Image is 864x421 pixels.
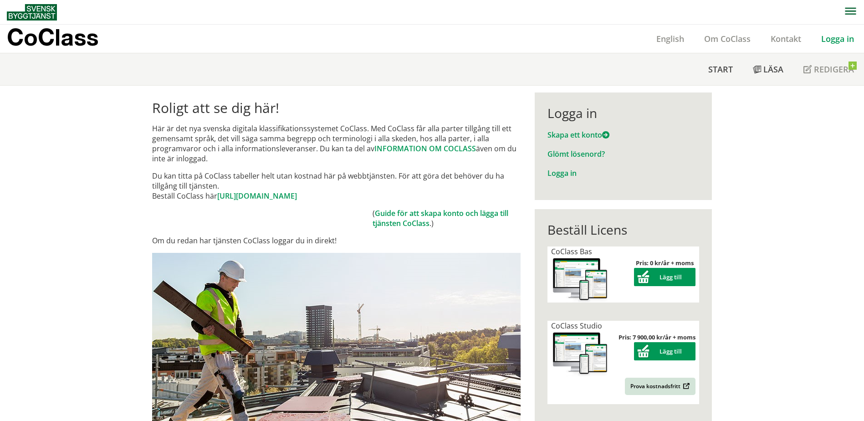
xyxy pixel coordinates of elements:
[761,33,811,44] a: Kontakt
[708,64,733,75] span: Start
[634,268,695,286] button: Lägg till
[152,123,521,164] p: Här är det nya svenska digitala klassifikationssystemet CoClass. Med CoClass får alla parter till...
[152,236,521,246] p: Om du redan har tjänsten CoClass loggar du in direkt!
[551,257,609,303] img: coclass-license.jpg
[743,53,793,85] a: Läsa
[698,53,743,85] a: Start
[7,4,57,21] img: Svensk Byggtjänst
[625,378,695,395] a: Prova kostnadsfritt
[681,383,690,390] img: Outbound.png
[551,246,592,257] span: CoClass Bas
[374,144,476,154] a: INFORMATION OM COCLASS
[7,25,118,53] a: CoClass
[763,64,783,75] span: Läsa
[646,33,694,44] a: English
[547,130,609,140] a: Skapa ett konto
[634,342,695,360] button: Lägg till
[694,33,761,44] a: Om CoClass
[152,171,521,201] p: Du kan titta på CoClass tabeller helt utan kostnad här på webbtjänsten. För att göra det behöver ...
[373,208,508,228] a: Guide för att skapa konto och lägga till tjänsten CoClass
[811,33,864,44] a: Logga in
[636,259,694,267] strong: Pris: 0 kr/år + moms
[152,100,521,116] h1: Roligt att se dig här!
[634,347,695,355] a: Lägg till
[619,333,695,341] strong: Pris: 7 900,00 kr/år + moms
[551,331,609,377] img: coclass-license.jpg
[551,321,602,331] span: CoClass Studio
[547,168,577,178] a: Logga in
[373,208,521,228] td: ( .)
[217,191,297,201] a: [URL][DOMAIN_NAME]
[547,105,699,121] div: Logga in
[547,222,699,237] div: Beställ Licens
[547,149,605,159] a: Glömt lösenord?
[7,32,98,42] p: CoClass
[634,273,695,281] a: Lägg till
